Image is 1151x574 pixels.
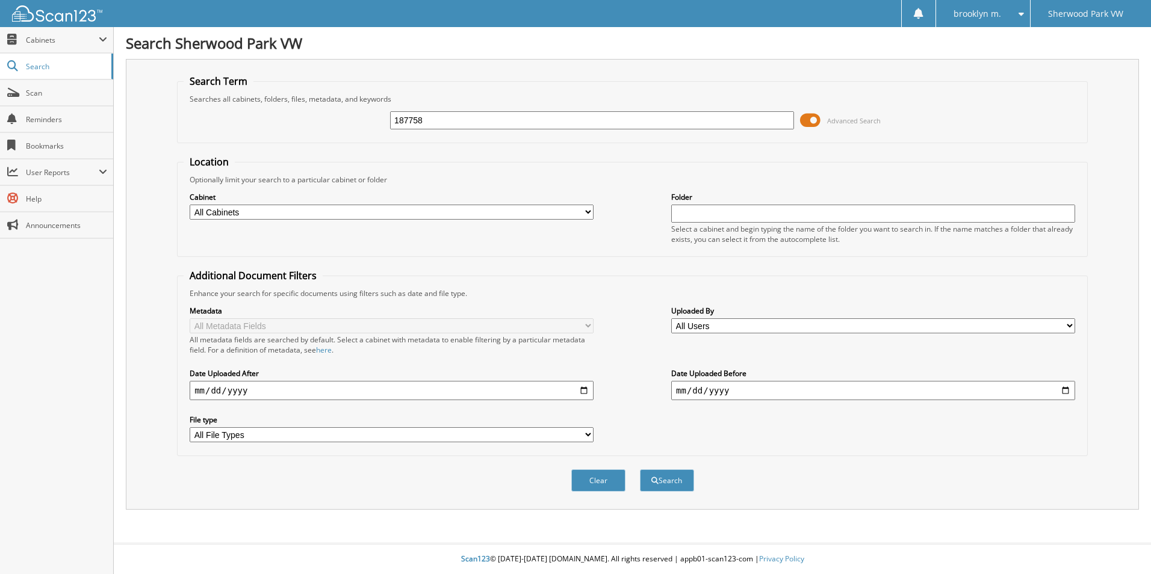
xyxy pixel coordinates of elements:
[26,61,105,72] span: Search
[190,368,594,378] label: Date Uploaded After
[26,35,99,45] span: Cabinets
[190,415,594,425] label: File type
[184,269,323,282] legend: Additional Document Filters
[316,345,332,355] a: here
[114,545,1151,574] div: © [DATE]-[DATE] [DOMAIN_NAME]. All rights reserved | appb01-scan123-com |
[190,306,594,316] label: Metadata
[26,220,107,230] span: Announcements
[640,469,694,492] button: Search
[671,306,1075,316] label: Uploaded By
[26,141,107,151] span: Bookmarks
[571,469,625,492] button: Clear
[671,368,1075,378] label: Date Uploaded Before
[184,94,1081,104] div: Searches all cabinets, folders, files, metadata, and keywords
[190,192,594,202] label: Cabinet
[184,155,235,168] legend: Location
[954,10,1001,17] span: brooklyn m.
[26,114,107,125] span: Reminders
[26,167,99,177] span: User Reports
[671,224,1075,244] div: Select a cabinet and begin typing the name of the folder you want to search in. If the name match...
[759,554,804,564] a: Privacy Policy
[126,33,1139,53] h1: Search Sherwood Park VW
[190,381,594,400] input: start
[671,381,1075,400] input: end
[26,88,107,98] span: Scan
[671,192,1075,202] label: Folder
[461,554,490,564] span: Scan123
[184,75,253,88] legend: Search Term
[12,5,102,22] img: scan123-logo-white.svg
[1048,10,1123,17] span: Sherwood Park VW
[827,116,881,125] span: Advanced Search
[184,174,1081,185] div: Optionally limit your search to a particular cabinet or folder
[190,335,594,355] div: All metadata fields are searched by default. Select a cabinet with metadata to enable filtering b...
[184,288,1081,298] div: Enhance your search for specific documents using filters such as date and file type.
[26,194,107,204] span: Help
